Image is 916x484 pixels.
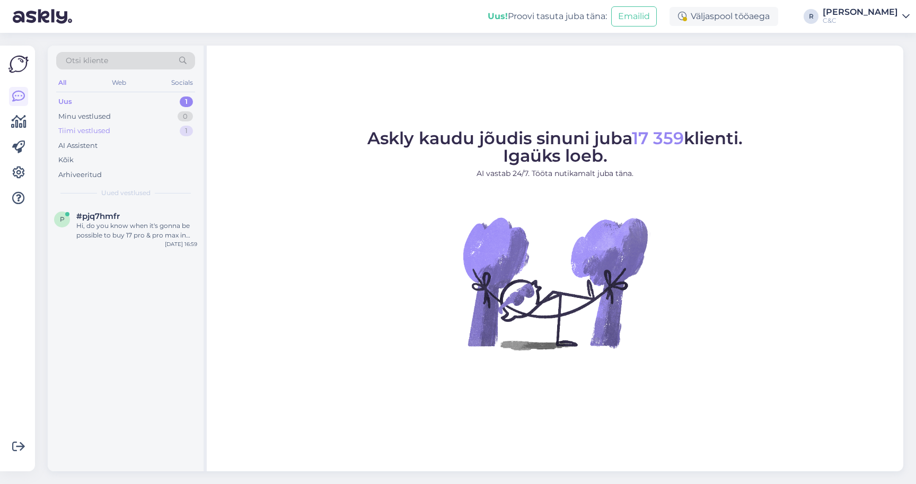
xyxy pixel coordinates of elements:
div: Proovi tasuta juba täna: [488,10,607,23]
div: 1 [180,126,193,136]
img: Askly Logo [8,54,29,74]
div: [DATE] 16:59 [165,240,197,248]
div: R [804,9,818,24]
span: p [60,215,65,223]
div: Arhiveeritud [58,170,102,180]
div: All [56,76,68,90]
b: Uus! [488,11,508,21]
span: 17 359 [632,128,684,148]
div: Hi, do you know when it's gonna be possible to buy 17 pro & pro max in shop without ordering it? [76,221,197,240]
div: C&C [823,16,898,25]
span: Askly kaudu jõudis sinuni juba klienti. Igaüks loeb. [367,128,743,166]
div: AI Assistent [58,140,98,151]
div: [PERSON_NAME] [823,8,898,16]
div: 0 [178,111,193,122]
span: Otsi kliente [66,55,108,66]
div: Socials [169,76,195,90]
div: Uus [58,96,72,107]
div: 1 [180,96,193,107]
button: Emailid [611,6,657,27]
a: [PERSON_NAME]C&C [823,8,910,25]
div: Kõik [58,155,74,165]
img: No Chat active [460,188,650,379]
div: Minu vestlused [58,111,111,122]
span: #pjq7hmfr [76,212,120,221]
div: Web [110,76,128,90]
p: AI vastab 24/7. Tööta nutikamalt juba täna. [367,168,743,179]
span: Uued vestlused [101,188,151,198]
div: Väljaspool tööaega [670,7,778,26]
div: Tiimi vestlused [58,126,110,136]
